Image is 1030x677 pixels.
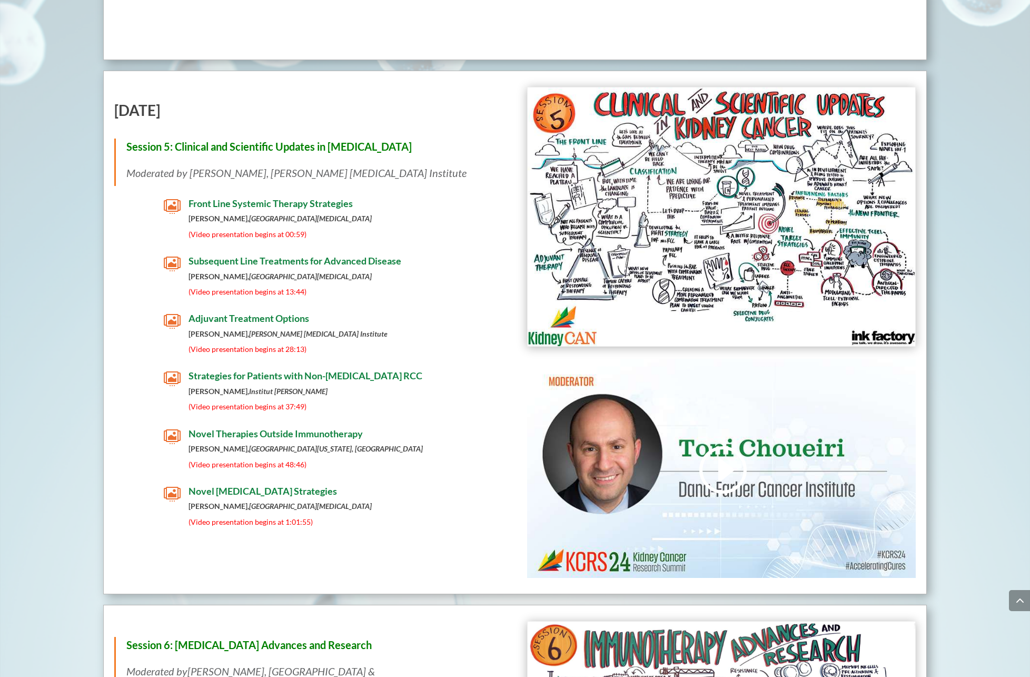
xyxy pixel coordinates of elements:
h2: [DATE] [114,103,503,123]
span: (Video presentation begins at 37:49) [189,402,306,411]
em: [PERSON_NAME] [MEDICAL_DATA] Institute [249,329,388,338]
span: Strategies for Patients with Non-[MEDICAL_DATA] RCC [189,370,422,381]
span:  [164,370,181,387]
span: Novel Therapies Outside Immunotherapy [189,428,363,439]
span:  [164,486,181,503]
em: [GEOGRAPHIC_DATA][MEDICAL_DATA] [249,502,372,511]
span:  [164,256,181,272]
span:  [164,313,181,330]
em: Moderated by [PERSON_NAME], [PERSON_NAME] [MEDICAL_DATA] Institute [126,166,467,179]
strong: Session 5: Clinical and Scientific Updates in [MEDICAL_DATA] [126,140,412,153]
strong: [PERSON_NAME], [189,387,328,396]
span: Front Line Systemic Therapy Strategies [189,198,353,209]
strong: [PERSON_NAME], [189,272,372,281]
span: (Video presentation begins at 13:44) [189,287,306,296]
span:  [164,428,181,445]
span: (Video presentation begins at 28:13) [189,345,306,354]
span: (Video presentation begins at 00:59) [189,230,306,239]
span: Novel [MEDICAL_DATA] Strategies [189,485,337,497]
span: (Video presentation begins at 1:01:55) [189,517,313,526]
span: Subsequent Line Treatments for Advanced Disease [189,255,401,267]
strong: [PERSON_NAME], [189,502,372,511]
strong: [PERSON_NAME], [189,329,388,338]
em: Institut [PERSON_NAME] [249,387,328,396]
strong: [PERSON_NAME], [189,444,423,453]
span: Adjuvant Treatment Options [189,312,309,324]
strong: [PERSON_NAME], [189,214,372,223]
strong: Session 6: [MEDICAL_DATA] Advances and Research [126,639,372,651]
span:  [164,198,181,215]
em: [GEOGRAPHIC_DATA][MEDICAL_DATA] [249,272,372,281]
em: [GEOGRAPHIC_DATA][US_STATE], [GEOGRAPHIC_DATA] [249,444,423,453]
span: (Video presentation begins at 48:46) [189,460,306,469]
em: [GEOGRAPHIC_DATA][MEDICAL_DATA] [249,214,372,223]
img: KidneyCan_Session 5 - Ink Factory _Web [528,87,916,346]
